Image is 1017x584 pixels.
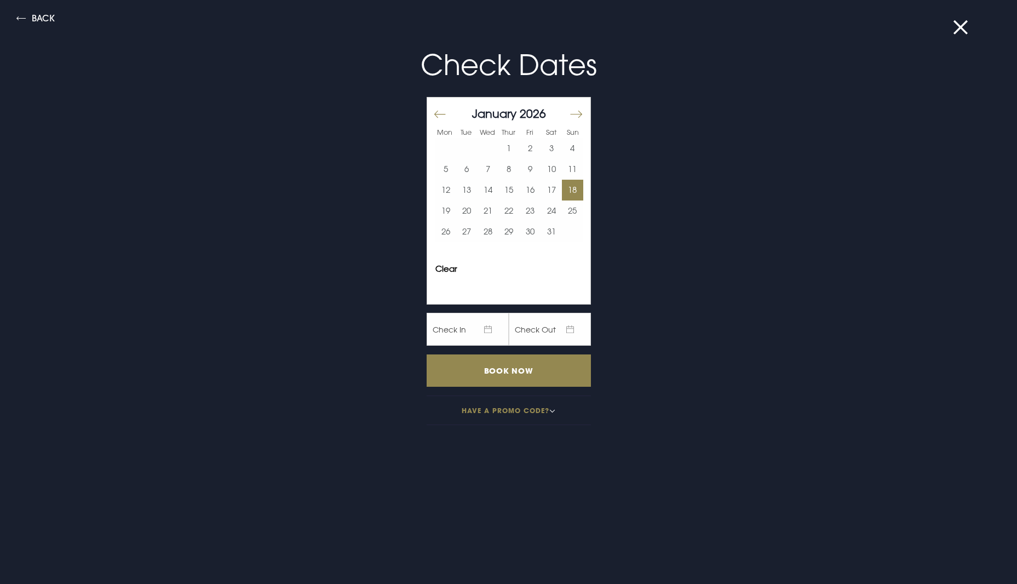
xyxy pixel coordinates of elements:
[435,159,457,180] button: 5
[498,180,520,201] button: 15
[456,159,478,180] button: 6
[498,138,520,159] button: 1
[478,201,499,221] td: Choose Wednesday, January 21, 2026 as your start date.
[562,180,583,201] td: Choose Sunday, January 18, 2026 as your start date.
[520,201,541,221] button: 23
[435,265,457,273] button: Clear
[498,221,520,242] td: Choose Thursday, January 29, 2026 as your start date.
[456,221,478,242] button: 27
[456,180,478,201] button: 13
[520,159,541,180] button: 9
[435,221,457,242] td: Choose Monday, January 26, 2026 as your start date.
[541,221,562,242] button: 31
[427,354,591,387] input: Book Now
[478,159,499,180] td: Choose Wednesday, January 7, 2026 as your start date.
[498,221,520,242] button: 29
[456,180,478,201] td: Choose Tuesday, January 13, 2026 as your start date.
[520,180,541,201] td: Choose Friday, January 16, 2026 as your start date.
[520,180,541,201] button: 16
[541,138,562,159] button: 3
[520,201,541,221] td: Choose Friday, January 23, 2026 as your start date.
[16,14,55,26] button: Back
[569,102,582,125] button: Move forward to switch to the next month.
[433,102,446,125] button: Move backward to switch to the previous month.
[562,159,583,180] button: 11
[498,180,520,201] td: Choose Thursday, January 15, 2026 as your start date.
[498,201,520,221] td: Choose Thursday, January 22, 2026 as your start date.
[478,180,499,201] td: Choose Wednesday, January 14, 2026 as your start date.
[541,180,562,201] button: 17
[498,201,520,221] button: 22
[478,201,499,221] button: 21
[435,180,457,201] button: 12
[541,201,562,221] td: Choose Saturday, January 24, 2026 as your start date.
[541,180,562,201] td: Choose Saturday, January 17, 2026 as your start date.
[541,201,562,221] button: 24
[478,221,499,242] button: 28
[562,180,583,201] button: 18
[435,221,457,242] button: 26
[520,138,541,159] td: Choose Friday, January 2, 2026 as your start date.
[478,159,499,180] button: 7
[541,159,562,180] td: Choose Saturday, January 10, 2026 as your start date.
[520,138,541,159] button: 2
[520,221,541,242] td: Choose Friday, January 30, 2026 as your start date.
[478,180,499,201] button: 14
[456,221,478,242] td: Choose Tuesday, January 27, 2026 as your start date.
[562,159,583,180] td: Choose Sunday, January 11, 2026 as your start date.
[248,44,769,86] p: Check Dates
[478,221,499,242] td: Choose Wednesday, January 28, 2026 as your start date.
[509,313,591,346] span: Check Out
[427,396,591,425] button: Have a promo code?
[541,159,562,180] button: 10
[472,106,516,121] span: January
[541,221,562,242] td: Choose Saturday, January 31, 2026 as your start date.
[427,313,509,346] span: Check In
[520,221,541,242] button: 30
[541,138,562,159] td: Choose Saturday, January 3, 2026 as your start date.
[498,159,520,180] td: Choose Thursday, January 8, 2026 as your start date.
[562,201,583,221] td: Choose Sunday, January 25, 2026 as your start date.
[435,180,457,201] td: Choose Monday, January 12, 2026 as your start date.
[562,201,583,221] button: 25
[435,201,457,221] td: Choose Monday, January 19, 2026 as your start date.
[562,138,583,159] td: Choose Sunday, January 4, 2026 as your start date.
[456,201,478,221] button: 20
[520,159,541,180] td: Choose Friday, January 9, 2026 as your start date.
[562,138,583,159] button: 4
[435,159,457,180] td: Choose Monday, January 5, 2026 as your start date.
[498,138,520,159] td: Choose Thursday, January 1, 2026 as your start date.
[456,159,478,180] td: Choose Tuesday, January 6, 2026 as your start date.
[435,201,457,221] button: 19
[498,159,520,180] button: 8
[456,201,478,221] td: Choose Tuesday, January 20, 2026 as your start date.
[520,106,546,121] span: 2026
